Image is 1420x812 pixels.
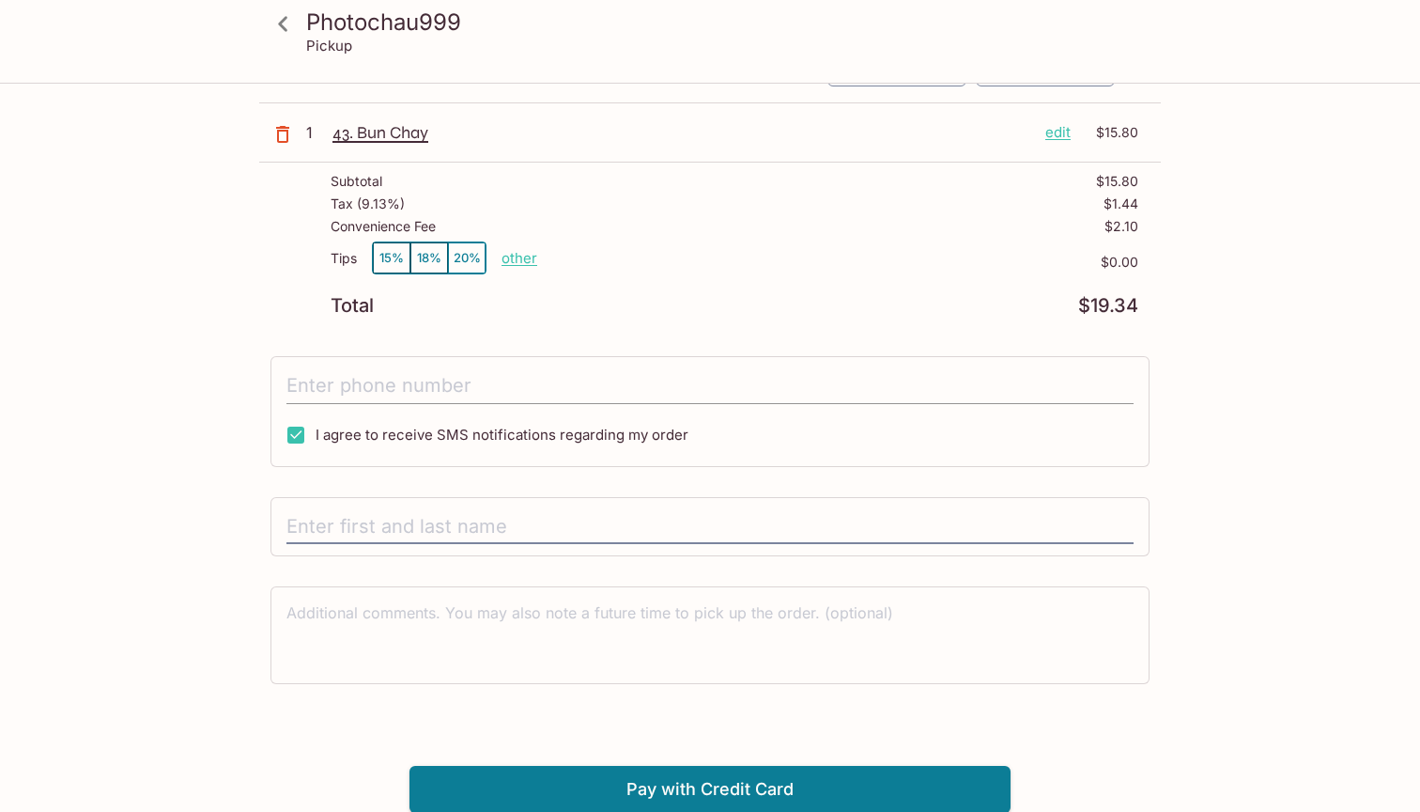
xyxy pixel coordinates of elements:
button: 15% [373,242,410,273]
p: Tips [331,251,357,266]
p: $0.00 [537,255,1138,270]
p: Tax ( 9.13% ) [331,196,405,211]
input: Enter phone number [286,368,1134,404]
button: other [502,249,537,267]
p: 1 [306,122,325,143]
p: $1.44 [1104,196,1138,211]
p: Convenience Fee [331,219,436,234]
p: $15.80 [1082,122,1138,143]
h3: Photochau999 [306,8,1146,37]
p: Pickup [306,37,352,55]
button: 20% [448,242,486,273]
p: edit [1045,122,1071,143]
span: I agree to receive SMS notifications regarding my order [316,426,688,444]
p: $19.34 [1078,297,1138,315]
p: 43. Bun Chay [332,122,1030,143]
p: $2.10 [1104,219,1138,234]
p: $15.80 [1096,174,1138,189]
input: Enter first and last name [286,509,1134,545]
iframe: Secure payment button frame [409,714,1011,758]
p: Subtotal [331,174,382,189]
p: Total [331,297,374,315]
button: 18% [410,242,448,273]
